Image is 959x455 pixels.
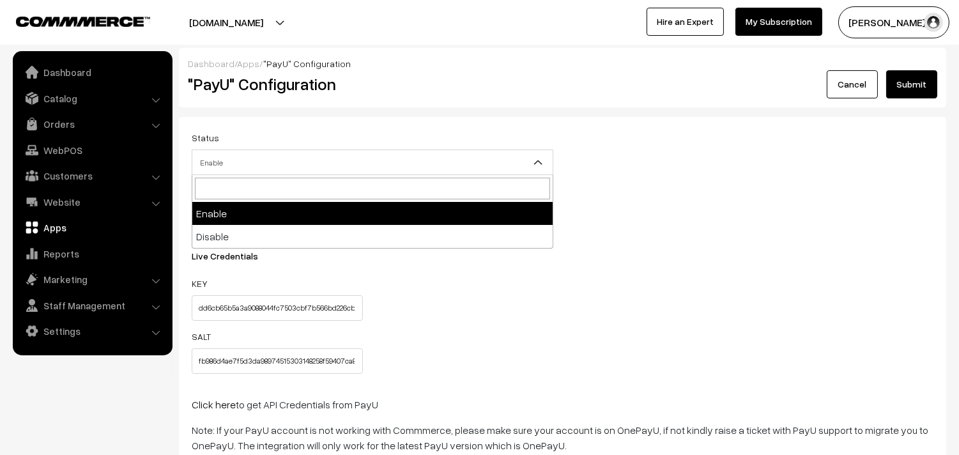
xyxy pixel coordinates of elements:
span: Enable [192,150,553,175]
span: Enable [192,151,553,174]
p: to get API Credentials from PayU [192,397,933,412]
span: "PayU" Configuration [263,58,351,69]
label: KEY [192,277,208,290]
li: Disable [192,225,553,248]
a: Reports [16,242,168,265]
button: [PERSON_NAME] s… [838,6,949,38]
a: Catalog [16,87,168,110]
a: COMMMERCE [16,13,128,28]
a: Staff Management [16,294,168,317]
a: Apps [16,216,168,239]
p: Note: If your PayU account is not working with Commmerce, please make sure your account is on One... [192,422,933,453]
a: Click here [192,398,236,411]
label: SALT [192,330,211,343]
a: WebPOS [16,139,168,162]
a: Hire an Expert [647,8,724,36]
a: Dashboard [16,61,168,84]
a: Settings [16,320,168,343]
div: / / [188,57,937,70]
a: Marketing [16,268,168,291]
a: Apps [237,58,259,69]
h2: "PayU" Configuration [188,74,681,94]
a: Dashboard [188,58,234,69]
img: user [924,13,943,32]
a: Orders [16,112,168,135]
button: Submit [886,70,937,98]
a: Customers [16,164,168,187]
li: Enable [192,202,553,225]
h3: Live Credentials [192,251,363,262]
img: COMMMERCE [16,17,150,26]
label: Status [192,131,219,144]
a: My Subscription [735,8,822,36]
a: Website [16,190,168,213]
button: [DOMAIN_NAME] [144,6,308,38]
a: Cancel [827,70,878,98]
